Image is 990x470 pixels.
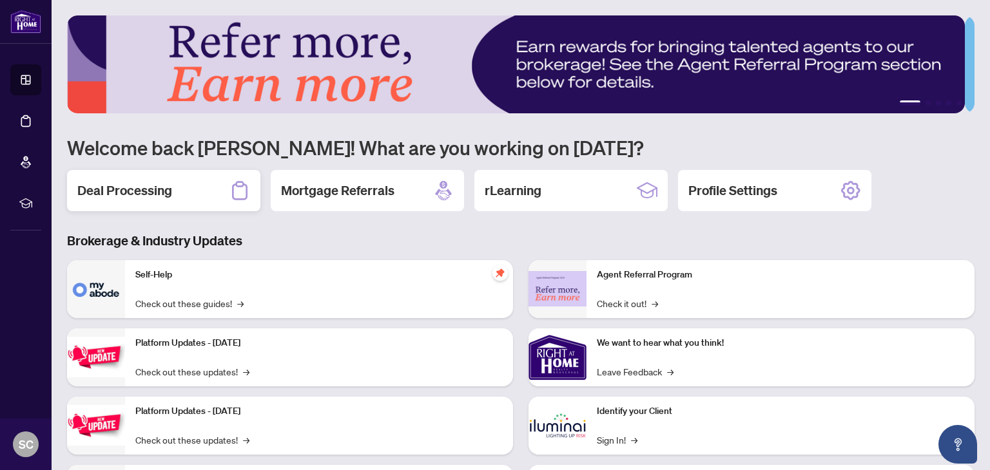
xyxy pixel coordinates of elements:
p: Self-Help [135,268,503,282]
img: Self-Help [67,260,125,318]
button: 3 [936,100,941,106]
span: → [667,364,674,379]
p: Identify your Client [597,404,964,418]
a: Leave Feedback→ [597,364,674,379]
span: → [652,296,658,310]
img: We want to hear what you think! [529,328,587,386]
p: Platform Updates - [DATE] [135,404,503,418]
img: Slide 0 [67,15,965,113]
button: 4 [946,100,951,106]
span: → [243,364,249,379]
span: pushpin [492,265,508,281]
button: 5 [956,100,962,106]
a: Check it out!→ [597,296,658,310]
p: Agent Referral Program [597,268,964,282]
a: Sign In!→ [597,433,637,447]
a: Check out these updates!→ [135,364,249,379]
h3: Brokerage & Industry Updates [67,232,975,250]
button: 1 [900,100,920,106]
img: Identify your Client [529,397,587,455]
a: Check out these updates!→ [135,433,249,447]
h2: rLearning [485,182,541,200]
img: Platform Updates - July 21, 2025 [67,337,125,377]
h1: Welcome back [PERSON_NAME]! What are you working on [DATE]? [67,135,975,160]
h2: Profile Settings [688,182,777,200]
img: Agent Referral Program [529,271,587,306]
img: logo [10,10,41,33]
span: SC [19,435,34,453]
h2: Deal Processing [77,182,172,200]
span: → [237,296,244,310]
button: Open asap [938,425,977,464]
p: Platform Updates - [DATE] [135,336,503,350]
h2: Mortgage Referrals [281,182,394,200]
span: → [243,433,249,447]
span: → [631,433,637,447]
img: Platform Updates - July 8, 2025 [67,405,125,446]
button: 2 [926,100,931,106]
a: Check out these guides!→ [135,296,244,310]
p: We want to hear what you think! [597,336,964,350]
